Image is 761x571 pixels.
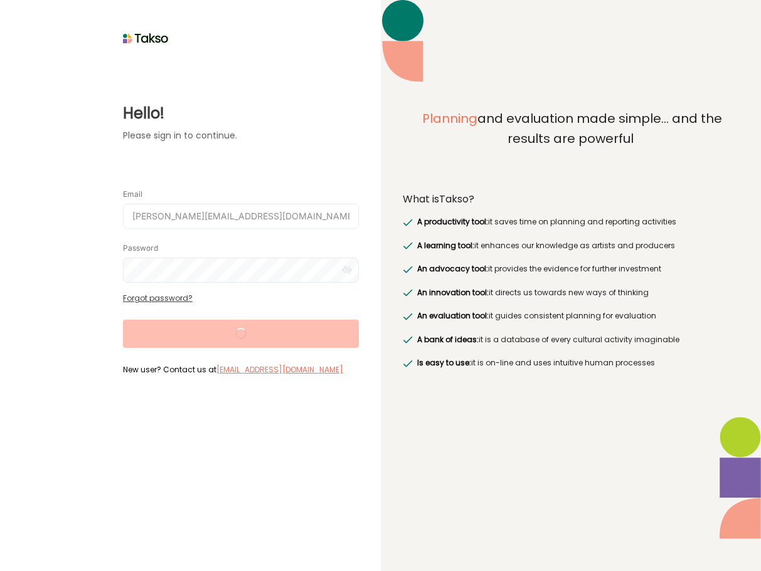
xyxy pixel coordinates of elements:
label: it directs us towards new ways of thinking [415,286,649,299]
img: taksoLoginLogo [123,29,169,48]
label: Email [123,189,142,199]
span: A productivity tool: [417,216,488,227]
span: Takso? [439,192,474,206]
img: greenRight [403,336,413,343]
label: it saves time on planning and reporting activities [415,216,676,228]
span: A bank of ideas: [417,334,479,345]
span: Is easy to use: [417,357,471,368]
label: New user? Contact us at [123,364,359,375]
img: greenRight [403,242,413,249]
img: greenRight [403,360,413,367]
span: An innovation tool: [417,287,489,298]
label: it is a database of every cultural activity imaginable [415,333,679,346]
label: it guides consistent planning for evaluation [415,310,656,322]
img: greenRight [403,219,413,226]
label: Please sign in to continue. [123,129,359,142]
span: An advocacy tool: [417,263,488,274]
span: An evaluation tool: [417,310,489,321]
label: it is on-line and uses intuitive human processes [415,357,655,369]
span: Planning [422,110,477,127]
label: [EMAIL_ADDRESS][DOMAIN_NAME] [216,364,343,376]
img: greenRight [403,266,413,273]
img: greenRight [403,289,413,296]
span: A learning tool: [417,240,474,251]
label: and evaluation made simple... and the results are powerful [403,109,740,177]
img: greenRight [403,313,413,320]
a: Forgot password? [123,293,193,303]
label: Hello! [123,102,359,125]
label: it provides the evidence for further investment [415,263,661,275]
a: [EMAIL_ADDRESS][DOMAIN_NAME] [216,364,343,375]
label: it enhances our knowledge as artists and producers [415,239,675,252]
label: What is [403,193,474,206]
label: Password [123,243,158,253]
